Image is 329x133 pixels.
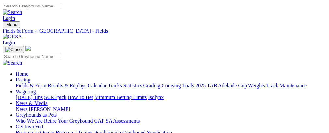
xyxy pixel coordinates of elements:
a: Trials [182,83,194,88]
a: Wagering [16,89,36,94]
input: Search [3,3,60,9]
a: [PERSON_NAME] [29,106,70,112]
a: Isolynx [148,95,164,100]
a: Login [3,40,15,45]
a: SUREpick [44,95,66,100]
a: Fields & Form [16,83,46,88]
a: Grading [143,83,160,88]
img: Search [3,9,22,15]
span: Menu [7,22,17,27]
a: Home [16,71,28,77]
a: Weights [248,83,265,88]
a: Racing [16,77,30,82]
a: Results & Replays [48,83,86,88]
img: logo-grsa-white.png [25,46,31,51]
div: Wagering [16,95,326,100]
div: Racing [16,83,326,89]
div: News & Media [16,106,326,112]
a: GAP SA Assessments [94,118,140,124]
a: Get Involved [16,124,43,129]
button: Toggle navigation [3,21,20,28]
img: GRSA [3,34,22,40]
a: Fields & Form - [GEOGRAPHIC_DATA] - Fields [3,28,326,34]
a: Calendar [88,83,107,88]
a: Statistics [123,83,142,88]
img: Close [5,47,22,52]
a: Who We Are [16,118,43,124]
button: Toggle navigation [3,46,24,53]
a: Greyhounds as Pets [16,112,57,118]
input: Search [3,53,60,60]
a: News & Media [16,100,48,106]
a: How To Bet [68,95,93,100]
a: 2025 TAB Adelaide Cup [195,83,247,88]
a: Retire Your Greyhound [44,118,93,124]
a: Tracks [108,83,122,88]
a: News [16,106,27,112]
a: Login [3,15,15,21]
img: Search [3,60,22,66]
div: Greyhounds as Pets [16,118,326,124]
a: [DATE] Tips [16,95,43,100]
a: Minimum Betting Limits [94,95,147,100]
a: Track Maintenance [266,83,307,88]
a: Coursing [162,83,181,88]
